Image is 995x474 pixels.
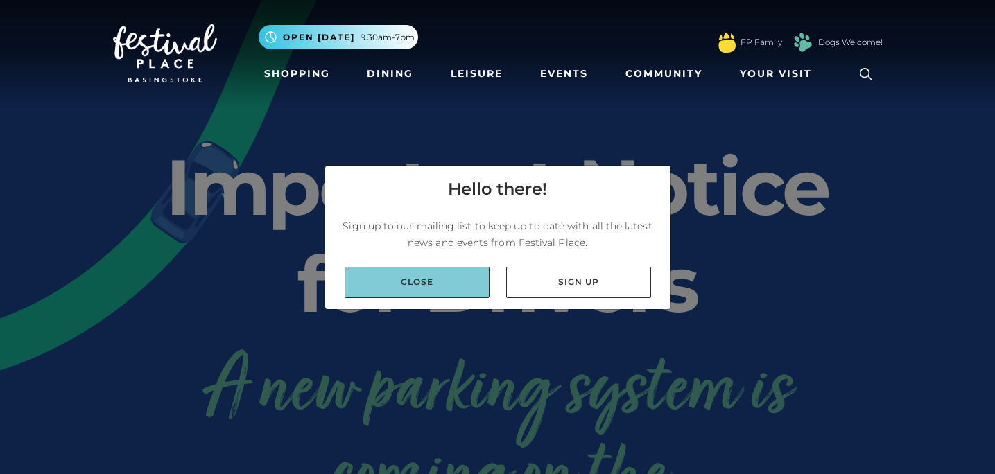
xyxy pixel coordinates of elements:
[283,31,355,44] span: Open [DATE]
[535,61,594,87] a: Events
[448,177,547,202] h4: Hello there!
[818,36,883,49] a: Dogs Welcome!
[445,61,508,87] a: Leisure
[620,61,708,87] a: Community
[506,267,651,298] a: Sign up
[734,61,824,87] a: Your Visit
[741,36,782,49] a: FP Family
[740,67,812,81] span: Your Visit
[259,25,418,49] button: Open [DATE] 9.30am-7pm
[345,267,490,298] a: Close
[336,218,659,251] p: Sign up to our mailing list to keep up to date with all the latest news and events from Festival ...
[361,61,419,87] a: Dining
[113,24,217,82] img: Festival Place Logo
[361,31,415,44] span: 9.30am-7pm
[259,61,336,87] a: Shopping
